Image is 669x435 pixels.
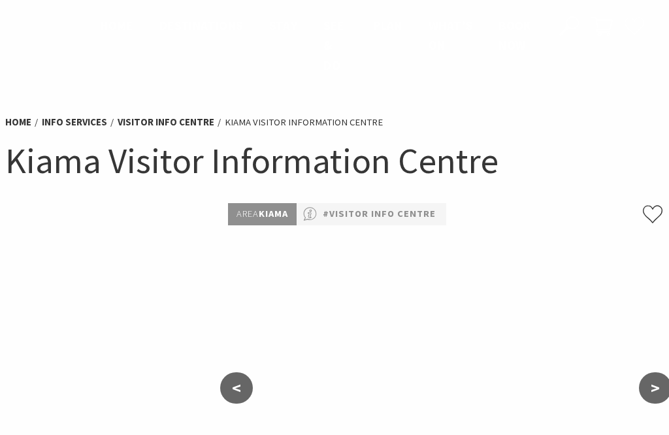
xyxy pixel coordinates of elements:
span: Home [100,18,133,33]
nav: Main Menu [87,16,544,75]
span: Stay [269,18,298,33]
span: See & Do [323,18,344,73]
a: #Visitor Info Centre [323,206,436,222]
h1: Kiama Visitor Information Centre [5,137,664,184]
a: Info Services [42,116,107,129]
span: Destinations [159,18,243,33]
p: Kiama [228,203,297,225]
a: Home [5,116,31,129]
span: Area [237,208,259,219]
button: < [220,372,253,404]
span: Book now [498,18,531,53]
li: Kiama Visitor Information Centre [225,114,383,130]
span: What’s On [429,18,472,53]
span: Plan [373,18,402,33]
a: Visitor Info Centre [118,116,214,129]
